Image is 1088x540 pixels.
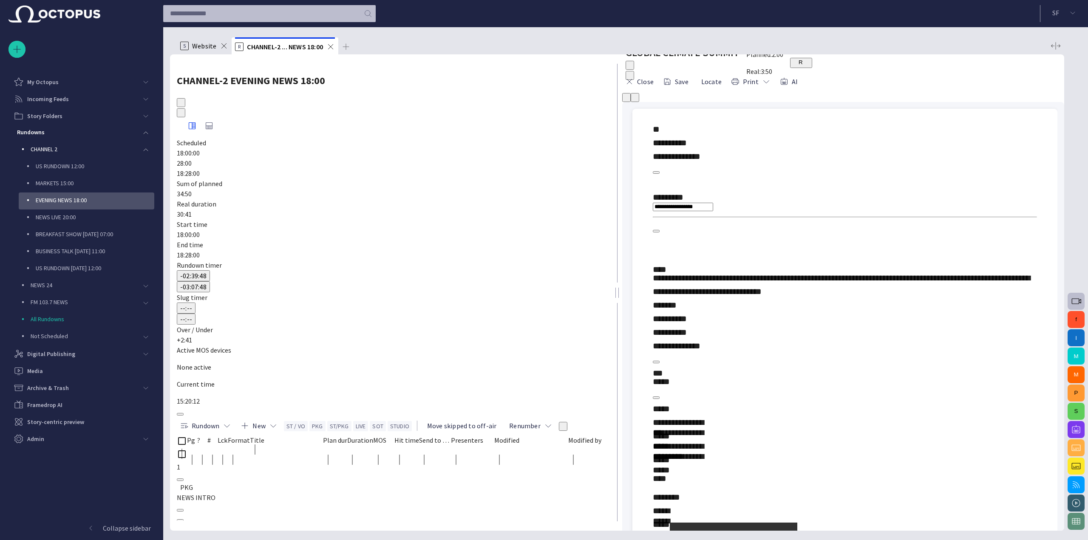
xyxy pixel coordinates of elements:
span: R [799,59,804,65]
div: Framedrop AI [8,396,154,413]
button: Collapse sidebar [8,520,154,537]
p: My Octopus [27,78,59,86]
div: +2:41 [177,335,605,345]
p: FM 103.7 NEWS [31,298,137,306]
div: Plan dur [323,436,347,444]
button: R [790,58,812,68]
p: US RUNDOWN [DATE] 12:00 [36,264,154,272]
div: Presenters [451,436,494,444]
div: All Rundowns [14,311,154,328]
div: Title [250,436,323,444]
div: EVENING NEWS 18:00 [19,192,154,209]
button: Send to LiveU column menu [419,448,423,452]
span: Rundown timer [177,261,222,269]
div: 18:00:00 [177,229,605,240]
button: # column menu [207,448,212,452]
div: BREAKFAST SHOW [DATE] 07:00 [19,226,154,243]
p: 15:20:12 [177,396,605,406]
button: f [1068,311,1085,328]
button: PKG [309,421,326,431]
div: 18:28:00 [177,168,605,178]
p: None active [177,362,605,372]
button: P [1068,385,1085,401]
p: BUSINESS TALK [DATE] 11:00 [36,247,154,255]
button: -02:39:48 [177,270,210,281]
button: ST/PKG [327,421,351,431]
button: MOS column menu [373,448,377,452]
p: NEWS LIVE 20:00 [36,213,154,221]
button: SOT [370,421,386,431]
p: Incoming Feeds [27,95,69,103]
div: US RUNDOWN [DATE] 12:00 [19,260,154,277]
button: I [1068,329,1085,346]
button: --:-- [177,303,195,314]
div: Duration [347,436,373,444]
div: Modified by [568,436,605,444]
button: Format column menu [228,448,232,452]
p: Admin [27,435,44,443]
div: SWebsite [177,37,232,54]
h2: CHANNEL-2 EVENING NEWS 18:00 [177,73,605,88]
div: ? [197,436,207,444]
button: Close [622,74,657,89]
p: R [235,42,244,51]
p: All Rundowns [31,315,154,323]
div: Hit time [394,436,419,444]
div: 18:28:00 [177,250,605,260]
button: S [1068,403,1085,420]
p: Collapse sidebar [103,523,151,533]
button: Presenters column menu [451,448,455,452]
p: Real: 3:50 [746,66,783,76]
p: Rundowns [17,128,45,136]
button: Plan dur column menu [323,448,327,452]
p: Digital Publishing [27,350,75,358]
button: Save [660,74,691,89]
div: Media [8,362,154,379]
button: ST / VO [284,421,308,431]
button: Print [728,74,773,89]
p: Story-centric preview [27,418,84,426]
span: Over / Under [177,325,213,334]
p: S F [1052,8,1059,18]
button: AI [777,74,801,89]
div: # [207,436,218,444]
button: New [238,418,280,433]
div: 18:00:00 [177,148,605,158]
button: Rundown [177,418,234,433]
button: --:-- [177,314,195,325]
p: NEWS 24 [31,281,137,289]
span: Website [192,42,216,50]
button: M [1068,348,1085,365]
div: Pg [187,436,197,444]
button: Hit time column menu [394,448,399,452]
p: Planned: 2:00 [746,49,783,59]
button: -03:07:48 [177,281,210,292]
p: BREAKFAST SHOW [DATE] 07:00 [36,230,154,238]
span: NEWS INTRO [177,492,320,503]
div: MARKETS 15:00 [19,175,154,192]
div: Send to LiveU [419,436,451,444]
button: Renumber [503,418,555,433]
div: 1 [177,462,320,472]
button: Locate [695,74,725,89]
img: Octopus News Room [8,6,100,23]
span: Scheduled [177,139,206,147]
div: BUSINESS TALK [DATE] 11:00 [19,243,154,260]
p: US RUNDOWN 12:00 [36,162,154,170]
button: M [1068,366,1085,383]
p: Story Folders [27,112,62,120]
p: EVENING NEWS 18:00 [36,196,154,204]
p: Archive & Trash [27,384,69,392]
button: LIVE [353,421,368,431]
span: Real duration [177,200,216,208]
p: Not Scheduled [31,332,137,340]
button: ? column menu [197,448,201,452]
span: Current time [177,380,215,388]
button: STUDIO [388,421,412,431]
span: Start time [177,220,207,229]
div: MOS [373,436,394,444]
div: Format [228,436,250,444]
ul: main menu [8,74,154,447]
div: Story-centric preview [8,413,154,430]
